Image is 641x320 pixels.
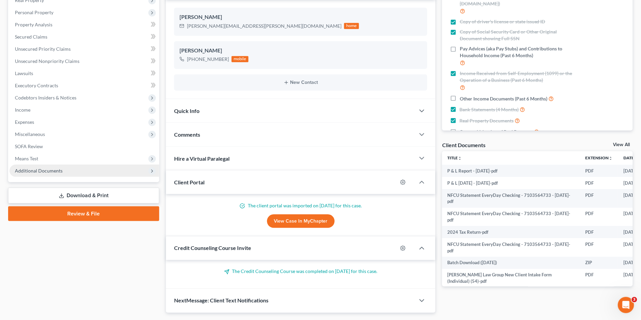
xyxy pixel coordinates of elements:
span: Income [15,107,30,113]
span: Additional Documents [15,168,63,174]
a: SOFA Review [9,140,159,153]
a: Lawsuits [9,67,159,79]
td: 2024 Tax Return-pdf [442,226,580,238]
span: Means Test [15,156,38,161]
a: Unsecured Nonpriority Claims [9,55,159,67]
td: PDF [580,269,618,288]
div: [PERSON_NAME][EMAIL_ADDRESS][PERSON_NAME][DOMAIN_NAME] [187,23,341,29]
span: Secured Claims [15,34,47,40]
span: Quick Info [174,108,199,114]
span: Other Income Documents (Past 6 Months) [460,95,548,102]
a: Secured Claims [9,31,159,43]
div: home [344,23,359,29]
span: Miscellaneous [15,131,45,137]
span: 3 [632,297,637,302]
td: PDF [580,165,618,177]
div: [PERSON_NAME] [180,47,422,55]
td: PDF [580,238,618,257]
td: NFCU Statement EveryDay Checking - 7103564733 - [DATE]-pdf [442,208,580,226]
span: Real Property Documents [460,117,514,124]
a: Property Analysis [9,19,159,31]
span: Comments [174,131,200,138]
a: Extensionunfold_more [586,155,613,160]
a: Review & File [8,206,159,221]
span: Current Valuation of Real Property [460,129,533,135]
span: Credit Counseling Course Invite [174,245,251,251]
span: Property Analysis [15,22,52,27]
span: Copy of Social Security Card or Other Original Document showing Full SSN [460,28,579,42]
span: Personal Property [15,9,53,15]
span: Bank Statements (4 Months) [460,106,519,113]
td: PDF [580,208,618,226]
td: [PERSON_NAME] Law Group New Client Intake Form (Individual) (54)-pdf [442,269,580,288]
div: [PERSON_NAME] [180,13,422,21]
p: The Credit Counseling Course was completed on [DATE] for this case. [174,268,427,275]
div: mobile [232,56,248,62]
td: PDF [580,189,618,208]
td: NFCU Statement EveryDay Checking - 7103564733 - [DATE]-pdf [442,238,580,257]
span: SOFA Review [15,143,43,149]
td: PDF [580,226,618,238]
button: New Contact [180,80,422,85]
span: Client Portal [174,179,205,185]
span: Expenses [15,119,34,125]
td: ZIP [580,257,618,269]
a: Titleunfold_more [448,155,462,160]
iframe: Intercom live chat [618,297,634,313]
span: Pay Advices (aka Pay Stubs) and Contributions to Household Income (Past 6 Months) [460,45,579,59]
span: NextMessage: Client Text Notifications [174,297,268,304]
span: Codebtors Insiders & Notices [15,95,76,100]
div: [PHONE_NUMBER] [187,56,229,63]
span: Executory Contracts [15,83,58,88]
td: P & L [DATE] - [DATE]-pdf [442,177,580,189]
span: Hire a Virtual Paralegal [174,155,230,162]
a: Unsecured Priority Claims [9,43,159,55]
span: Copy of driver's license or state issued ID [460,18,545,25]
span: Lawsuits [15,70,33,76]
div: Client Documents [442,141,485,148]
span: Unsecured Priority Claims [15,46,71,52]
span: Income Received from Self-Employment (1099) or the Operation of a Business (Past 6 Months) [460,70,579,84]
td: Batch Download ([DATE]) [442,257,580,269]
a: Download & Print [8,188,159,204]
td: PDF [580,177,618,189]
a: View Case in MyChapter [267,214,335,228]
a: Executory Contracts [9,79,159,92]
a: View All [613,142,630,147]
i: unfold_more [609,156,613,160]
span: Unsecured Nonpriority Claims [15,58,79,64]
i: unfold_more [458,156,462,160]
td: NFCU Statement EveryDay Checking - 7103564733 - [DATE]-pdf [442,189,580,208]
p: The client portal was imported on [DATE] for this case. [174,202,427,209]
td: P & L Report - [DATE]-pdf [442,165,580,177]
